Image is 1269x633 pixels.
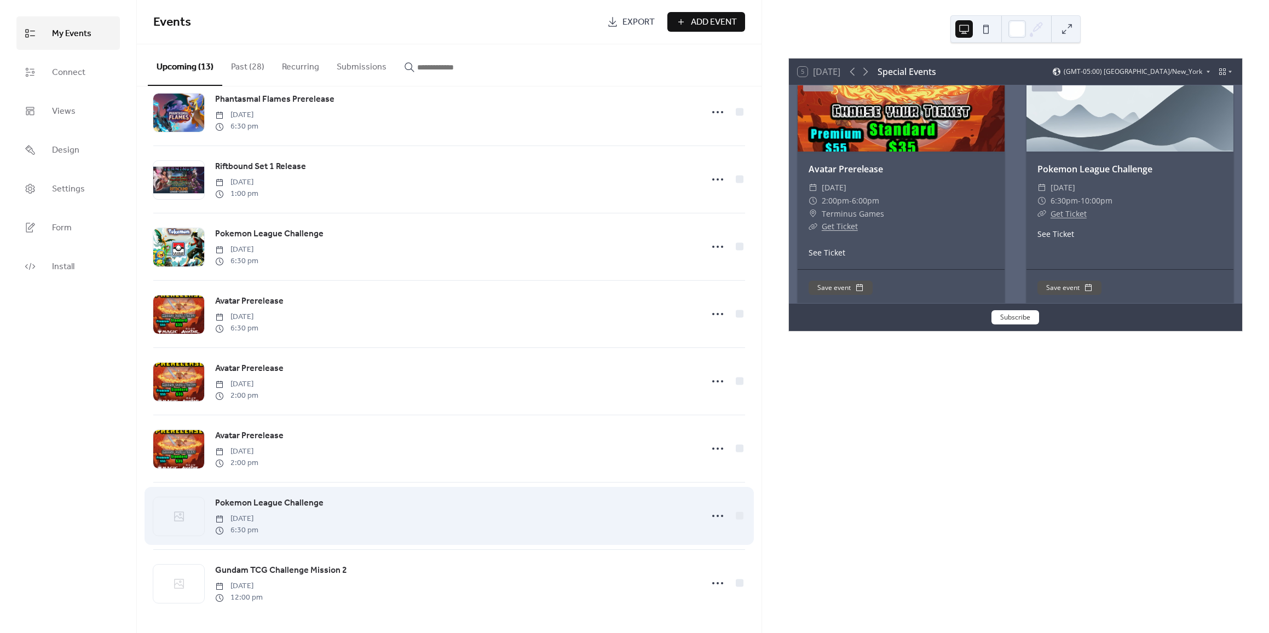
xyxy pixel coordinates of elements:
[622,16,655,29] span: Export
[215,496,324,510] a: Pokemon League Challenge
[16,211,120,244] a: Form
[215,497,324,510] span: Pokemon League Challenge
[1037,281,1101,295] button: Save event
[215,429,284,443] span: Avatar Prerelease
[16,133,120,166] a: Design
[52,181,85,198] span: Settings
[215,294,284,309] a: Avatar Prerelease
[215,121,258,132] span: 6:30 pm
[215,429,284,443] a: Avatar Prerelease
[215,227,324,241] a: Pokemon League Challenge
[1051,181,1075,194] span: [DATE]
[215,160,306,174] a: Riftbound Set 1 Release
[215,457,258,469] span: 2:00 pm
[16,16,120,50] a: My Events
[991,310,1039,324] button: Subscribe
[215,362,284,375] span: Avatar Prerelease
[1051,208,1087,219] a: Get Ticket
[215,295,284,308] span: Avatar Prerelease
[215,109,258,121] span: [DATE]
[798,247,1005,258] div: See Ticket
[1037,181,1046,194] div: ​
[1037,194,1046,207] div: ​
[215,177,258,188] span: [DATE]
[153,10,191,34] span: Events
[1037,163,1152,175] a: Pokemon League Challenge
[809,281,873,295] button: Save event
[328,44,395,85] button: Submissions
[1039,78,1054,86] div: Dec
[52,64,85,81] span: Connect
[16,55,120,89] a: Connect
[52,142,79,159] span: Design
[691,16,737,29] span: Add Event
[1037,207,1046,220] div: ​
[215,379,258,390] span: [DATE]
[1051,194,1078,207] span: 6:30pm
[822,181,846,194] span: [DATE]
[215,244,258,255] span: [DATE]
[849,194,852,207] span: -
[52,25,91,42] span: My Events
[52,219,72,236] span: Form
[1081,194,1112,207] span: 10:00pm
[852,194,879,207] span: 6:00pm
[222,44,273,85] button: Past (28)
[148,44,222,86] button: Upcoming (13)
[1064,68,1202,75] span: (GMT-05:00) [GEOGRAPHIC_DATA]/New_York
[52,258,74,275] span: Install
[215,390,258,402] span: 2:00 pm
[822,221,858,231] a: Get Ticket
[822,194,849,207] span: 2:00pm
[215,255,258,267] span: 6:30 pm
[215,525,258,536] span: 6:30 pm
[273,44,328,85] button: Recurring
[1026,228,1233,240] div: See Ticket
[1078,194,1081,207] span: -
[667,12,745,32] button: Add Event
[809,220,817,233] div: ​
[16,249,120,283] a: Install
[809,181,817,194] div: ​
[16,94,120,127] a: Views
[215,311,258,323] span: [DATE]
[215,92,334,107] a: Phantasmal Flames Prerelease
[215,446,258,457] span: [DATE]
[52,103,76,120] span: Views
[215,564,347,577] span: Gundam TCG Challenge Mission 2
[215,362,284,376] a: Avatar Prerelease
[215,323,258,334] span: 6:30 pm
[215,160,306,173] span: Riftbound Set 1 Release
[878,65,936,78] div: Special Events
[809,207,817,220] div: ​
[599,12,663,32] a: Export
[215,564,347,578] a: Gundam TCG Challenge Mission 2
[809,163,883,175] a: Avatar Prerelease
[809,194,817,207] div: ​
[215,513,258,525] span: [DATE]
[215,188,258,200] span: 1:00 pm
[215,580,263,592] span: [DATE]
[215,592,263,603] span: 12:00 pm
[822,207,884,220] span: Terminus Games
[215,228,324,241] span: Pokemon League Challenge
[16,172,120,205] a: Settings
[809,78,827,86] div: Nov
[215,93,334,106] span: Phantasmal Flames Prerelease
